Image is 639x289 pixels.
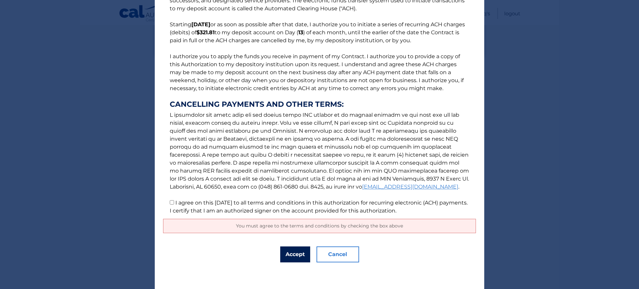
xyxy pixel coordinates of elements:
[362,184,458,190] a: [EMAIL_ADDRESS][DOMAIN_NAME]
[317,246,359,262] button: Cancel
[191,21,210,28] b: [DATE]
[196,29,215,36] b: $321.81
[236,223,403,229] span: You must agree to the terms and conditions by checking the box above
[298,29,303,36] b: 13
[170,100,469,108] strong: CANCELLING PAYMENTS AND OTHER TERMS:
[280,246,310,262] button: Accept
[170,200,468,214] label: I agree on this [DATE] to all terms and conditions in this authorization for recurring electronic...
